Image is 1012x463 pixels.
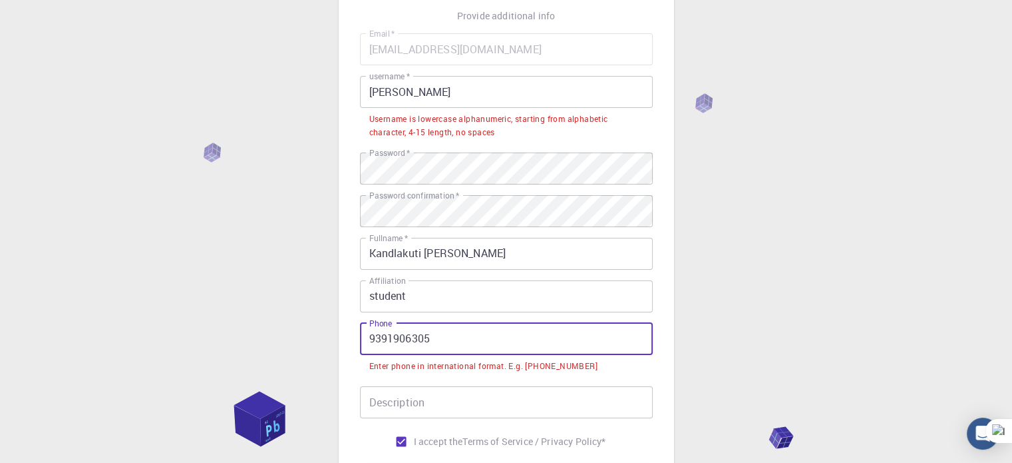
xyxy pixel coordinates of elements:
p: Provide additional info [457,9,555,23]
label: username [369,71,410,82]
a: Terms of Service / Privacy Policy* [462,435,605,448]
div: Open Intercom Messenger [967,418,999,450]
label: Email [369,28,395,39]
label: Affiliation [369,275,405,286]
label: Fullname [369,232,408,244]
span: I accept the [414,435,463,448]
label: Phone [369,318,392,329]
label: Password confirmation [369,190,459,201]
p: Terms of Service / Privacy Policy * [462,435,605,448]
label: Password [369,147,410,159]
div: Username is lowercase alphanumeric, starting from alphabetic character, 4-15 length, no spaces [369,113,643,139]
div: Enter phone in international format. E.g. [PHONE_NUMBER] [369,360,597,373]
